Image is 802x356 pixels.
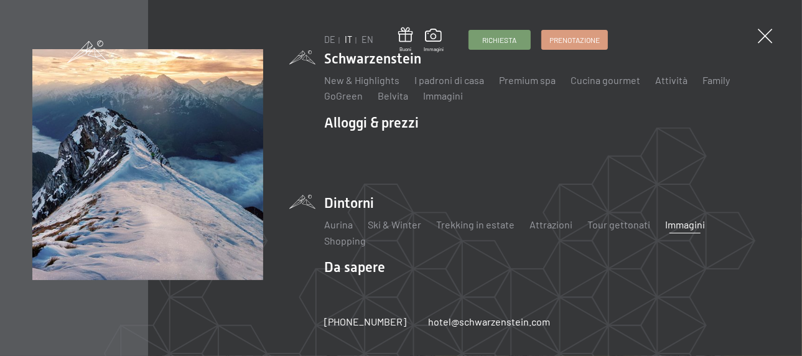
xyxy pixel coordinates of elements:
span: Prenotazione [549,35,600,45]
a: Richiesta [469,30,530,49]
span: Richiesta [482,35,516,45]
a: I padroni di casa [414,74,484,86]
a: Family [702,74,730,86]
a: [PHONE_NUMBER] [324,315,406,329]
a: Shopping [324,235,366,246]
a: Aurina [324,218,353,230]
a: Buoni [398,27,413,53]
a: Immagini [665,218,705,230]
a: New & Highlights [324,74,399,86]
a: Trekking in estate [436,218,515,230]
a: Premium spa [499,74,556,86]
a: DE [324,34,335,45]
a: Belvita [378,90,408,101]
a: Prenotazione [542,30,607,49]
a: Cucina gourmet [571,74,640,86]
a: Immagini [423,90,463,101]
span: Buoni [398,46,413,53]
a: IT [345,34,352,45]
a: Tour gettonati [587,218,650,230]
a: Attrazioni [529,218,572,230]
a: EN [361,34,373,45]
span: [PHONE_NUMBER] [324,316,406,327]
a: GoGreen [324,90,363,101]
a: Immagini [424,29,444,52]
a: hotel@schwarzenstein.com [428,315,550,329]
a: Ski & Winter [368,218,421,230]
span: Immagini [424,46,444,53]
a: Attività [655,74,688,86]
